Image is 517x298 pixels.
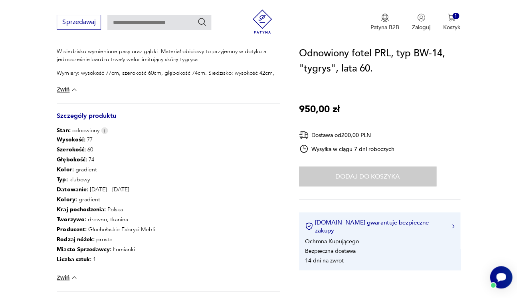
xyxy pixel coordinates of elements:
[452,224,454,228] img: Ikona strzałki w prawo
[57,273,78,281] button: Zwiń
[299,102,340,117] p: 950,00 zł
[57,85,78,93] button: Zwiń
[57,144,188,154] p: 60
[305,218,454,234] button: [DOMAIN_NAME] gwarantuje bezpieczne zakupy
[57,235,94,243] b: Rodzaj nóżek :
[299,46,460,76] h1: Odnowiony fotel PRL, typ BW-14, "tygrys", lata 60.
[57,126,99,134] span: odnowiony
[412,24,430,31] p: Zaloguj
[370,24,399,31] p: Patyna B2B
[57,145,85,153] b: Szerokość :
[57,265,69,273] b: Tagi:
[57,244,188,254] p: Łomianki
[490,266,512,288] iframe: Smartsupp widget button
[305,256,344,264] li: 14 dni na zwrot
[57,164,188,174] p: gradient
[412,14,430,31] button: Zaloguj
[57,254,188,264] p: 1
[57,48,279,64] p: W siedzisku wymienione pasy oraz gąbki. Materiał obiciowy to przyjemny w dotyku a jednocześnie ba...
[299,130,309,140] img: Ikona dostawy
[70,273,78,281] img: chevron down
[250,10,274,34] img: Patyna - sklep z meblami i dekoracjami vintage
[443,14,460,31] button: 1Koszyk
[57,264,188,274] p: , , , ,
[299,130,395,140] div: Dostawa od 200,00 PLN
[57,174,188,184] p: klubowy
[448,14,456,22] img: Ikona koszyka
[57,204,188,214] p: Polska
[57,126,70,134] b: Stan:
[57,69,279,85] p: Wymiary: wysokość 77cm, szerokość 60cm, głębokość 74cm. Siedzisko: wysokość 42cm, szerokość 48cm,...
[417,14,425,22] img: Ikonka użytkownika
[108,265,124,273] a: BW-14
[57,135,85,143] b: Wysokość :
[57,214,188,224] p: drewno, tkanina
[57,205,105,213] b: Kraj pochodzenia :
[370,14,399,31] button: Patyna B2B
[57,245,111,253] b: Miasto Sprzedawcy :
[126,265,188,273] a: fotel prl. odnowiony fotel
[305,222,313,230] img: Ikona certyfikatu
[71,265,76,273] a: lis
[101,127,108,134] img: Info icon
[381,14,389,22] img: Ikona medalu
[70,85,78,93] img: chevron down
[57,175,67,183] b: Typ :
[305,237,359,245] li: Ochrona Kupującego
[57,15,101,30] button: Sprzedawaj
[57,155,87,163] b: Głębokość :
[57,234,188,244] p: proste
[57,165,73,173] b: Kolor:
[57,194,188,204] p: gradient
[443,24,460,31] p: Koszyk
[305,247,356,254] li: Bezpieczna dostawa
[57,113,279,126] h3: Szczegóły produktu
[57,224,188,234] p: Głuchołaskie Fabryki Mebli
[91,265,106,273] a: tygrys
[57,184,188,194] p: [DATE] - [DATE]
[57,20,101,26] a: Sprzedawaj
[299,144,395,153] div: Wysyłka w ciągu 7 dni roboczych
[57,154,188,164] p: 74
[197,17,207,27] button: Szukaj
[57,255,91,263] b: Liczba sztuk:
[57,134,188,144] p: 77
[57,215,86,223] b: Tworzywo :
[370,14,399,31] a: Ikona medaluPatyna B2B
[57,225,86,233] b: Producent :
[57,195,77,203] b: Kolory :
[452,13,459,20] div: 1
[57,185,88,193] b: Datowanie :
[77,265,90,273] a: Lisek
